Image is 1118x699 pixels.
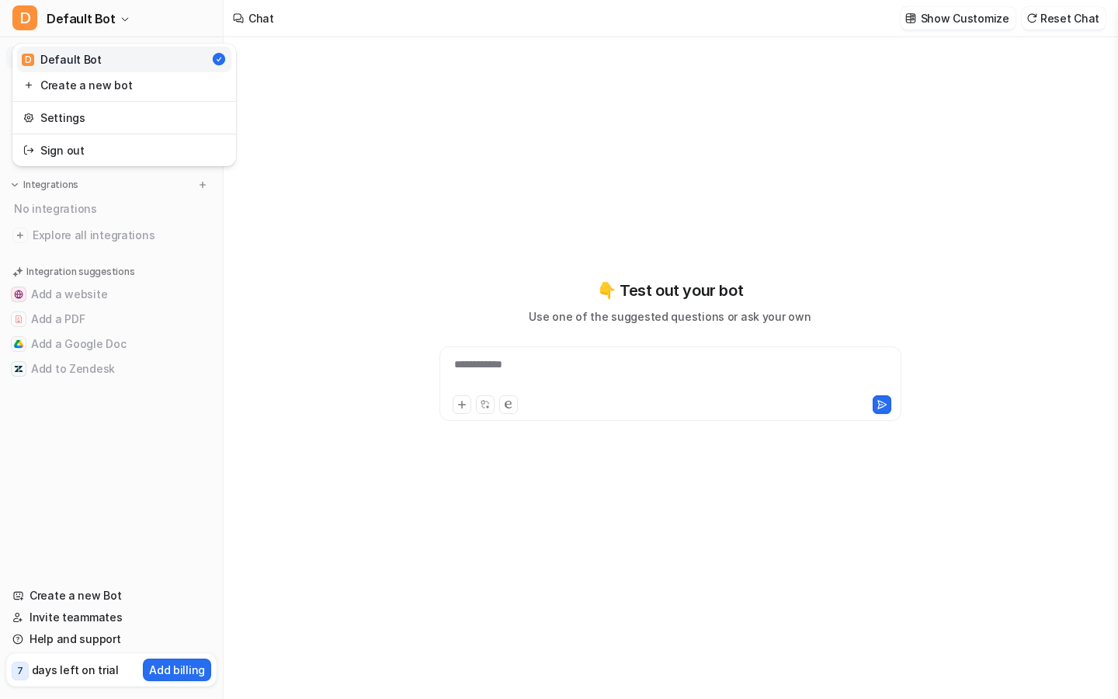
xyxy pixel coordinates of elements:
[23,110,34,126] img: reset
[17,137,231,163] a: Sign out
[23,77,34,93] img: reset
[23,142,34,158] img: reset
[12,5,37,30] span: D
[22,54,34,66] span: D
[22,51,102,68] div: Default Bot
[47,8,116,30] span: Default Bot
[17,72,231,98] a: Create a new bot
[17,105,231,130] a: Settings
[12,43,236,166] div: DDefault Bot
